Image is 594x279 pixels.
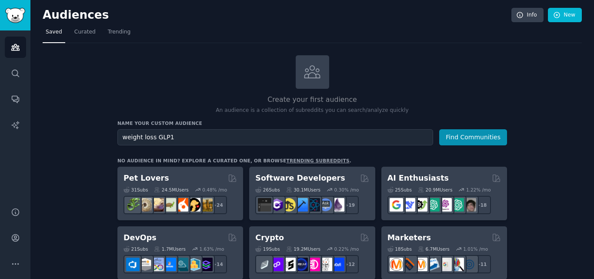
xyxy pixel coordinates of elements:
div: 31 Sub s [123,187,148,193]
div: 0.22 % /mo [334,246,359,252]
div: 18 Sub s [387,246,412,252]
img: herpetology [126,198,140,212]
div: 30.1M Users [286,187,320,193]
div: 21 Sub s [123,246,148,252]
span: Saved [46,28,62,36]
h3: Name your custom audience [117,120,507,126]
h2: Marketers [387,232,431,243]
div: No audience in mind? Explore a curated one, or browse . [117,158,351,164]
h2: Software Developers [255,173,345,184]
h2: AI Enthusiasts [387,173,449,184]
img: ballpython [138,198,152,212]
div: 25 Sub s [387,187,412,193]
div: 6.7M Users [418,246,450,252]
div: 0.48 % /mo [202,187,227,193]
a: Trending [105,25,133,43]
div: 24.5M Users [154,187,188,193]
img: csharp [270,198,284,212]
span: Trending [108,28,130,36]
img: defi_ [331,258,344,271]
img: OpenAIDev [438,198,452,212]
a: trending subreddits [286,158,349,163]
div: 19 Sub s [255,246,280,252]
div: 20.9M Users [418,187,452,193]
img: AskMarketing [414,258,427,271]
img: DeepSeek [402,198,415,212]
img: chatgpt_promptDesign [426,198,440,212]
img: ArtificalIntelligence [463,198,476,212]
div: + 24 [209,196,227,214]
div: + 14 [209,255,227,273]
img: iOSProgramming [294,198,308,212]
img: AskComputerScience [319,198,332,212]
img: Docker_DevOps [150,258,164,271]
p: An audience is a collection of subreddits you can search/analyze quickly [117,107,507,114]
img: AWS_Certified_Experts [138,258,152,271]
h2: Pet Lovers [123,173,169,184]
h2: Create your first audience [117,94,507,105]
img: cockatiel [175,198,188,212]
a: Curated [71,25,99,43]
input: Pick a short name, like "Digital Marketers" or "Movie-Goers" [117,129,433,145]
img: ethfinance [258,258,271,271]
div: + 12 [340,255,359,273]
img: software [258,198,271,212]
a: New [548,8,582,23]
div: + 18 [473,196,491,214]
img: reactnative [307,198,320,212]
span: Curated [74,28,96,36]
img: AItoolsCatalog [414,198,427,212]
div: 0.30 % /mo [334,187,359,193]
div: 26 Sub s [255,187,280,193]
h2: DevOps [123,232,157,243]
div: + 19 [340,196,359,214]
div: 19.2M Users [286,246,320,252]
button: Find Communities [439,129,507,145]
img: defiblockchain [307,258,320,271]
h2: Audiences [43,8,511,22]
img: leopardgeckos [150,198,164,212]
img: CryptoNews [319,258,332,271]
img: content_marketing [390,258,403,271]
img: 0xPolygon [270,258,284,271]
a: Saved [43,25,65,43]
img: web3 [294,258,308,271]
div: 1.63 % /mo [200,246,224,252]
img: ethstaker [282,258,296,271]
img: OnlineMarketing [463,258,476,271]
img: MarketingResearch [451,258,464,271]
img: PlatformEngineers [199,258,213,271]
img: googleads [438,258,452,271]
img: chatgpt_prompts_ [451,198,464,212]
img: GoogleGeminiAI [390,198,403,212]
img: Emailmarketing [426,258,440,271]
img: platformengineering [175,258,188,271]
img: azuredevops [126,258,140,271]
div: 1.7M Users [154,246,186,252]
img: dogbreed [199,198,213,212]
div: + 11 [473,255,491,273]
img: aws_cdk [187,258,200,271]
h2: Crypto [255,232,284,243]
a: Info [511,8,544,23]
div: 1.01 % /mo [463,246,488,252]
img: PetAdvice [187,198,200,212]
div: 1.22 % /mo [466,187,491,193]
img: bigseo [402,258,415,271]
img: learnjavascript [282,198,296,212]
img: elixir [331,198,344,212]
img: turtle [163,198,176,212]
img: GummySearch logo [5,8,25,23]
img: DevOpsLinks [163,258,176,271]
